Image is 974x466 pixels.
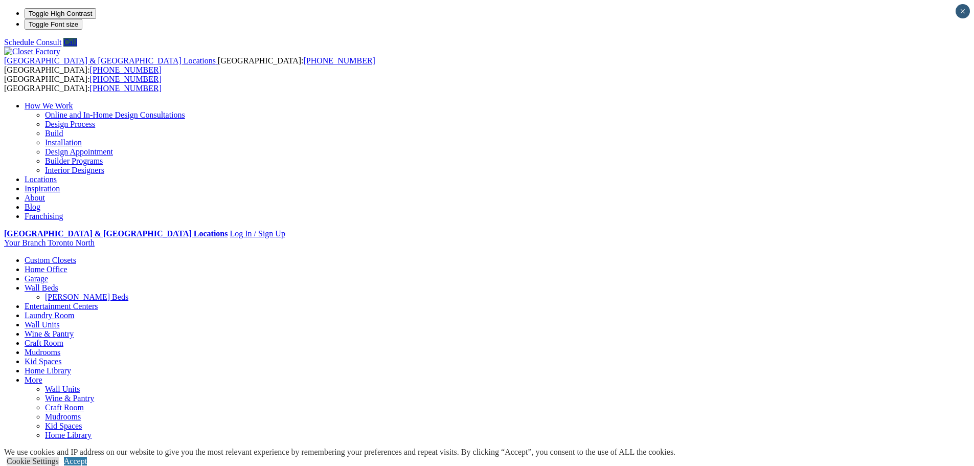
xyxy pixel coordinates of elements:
[29,20,78,28] span: Toggle Font size
[45,431,92,439] a: Home Library
[4,238,95,247] a: Your Branch Toronto North
[48,238,95,247] span: Toronto North
[45,293,128,301] a: [PERSON_NAME] Beds
[4,75,162,93] span: [GEOGRAPHIC_DATA]: [GEOGRAPHIC_DATA]:
[25,339,63,347] a: Craft Room
[25,302,98,310] a: Entertainment Centers
[4,47,60,56] img: Closet Factory
[45,120,95,128] a: Design Process
[25,375,42,384] a: More menu text will display only on big screen
[45,166,104,174] a: Interior Designers
[4,56,216,65] span: [GEOGRAPHIC_DATA] & [GEOGRAPHIC_DATA] Locations
[7,457,59,465] a: Cookie Settings
[90,65,162,74] a: [PHONE_NUMBER]
[64,457,87,465] a: Accept
[25,184,60,193] a: Inspiration
[25,203,40,211] a: Blog
[45,421,82,430] a: Kid Spaces
[25,256,76,264] a: Custom Closets
[45,110,185,119] a: Online and In-Home Design Consultations
[25,19,82,30] button: Toggle Font size
[25,348,60,357] a: Mudrooms
[45,385,80,393] a: Wall Units
[4,38,61,47] a: Schedule Consult
[4,448,675,457] div: We use cookies and IP address on our website to give you the most relevant experience by remember...
[25,274,48,283] a: Garage
[63,38,77,47] a: Call
[4,56,375,74] span: [GEOGRAPHIC_DATA]: [GEOGRAPHIC_DATA]:
[45,147,113,156] a: Design Appointment
[25,357,61,366] a: Kid Spaces
[25,329,74,338] a: Wine & Pantry
[25,212,63,220] a: Franchising
[25,193,45,202] a: About
[45,412,81,421] a: Mudrooms
[303,56,375,65] a: [PHONE_NUMBER]
[29,10,92,17] span: Toggle High Contrast
[45,129,63,138] a: Build
[25,320,59,329] a: Wall Units
[4,238,46,247] span: Your Branch
[45,394,94,403] a: Wine & Pantry
[90,84,162,93] a: [PHONE_NUMBER]
[45,157,103,165] a: Builder Programs
[25,366,71,375] a: Home Library
[25,311,74,320] a: Laundry Room
[25,283,58,292] a: Wall Beds
[230,229,285,238] a: Log In / Sign Up
[4,229,228,238] a: [GEOGRAPHIC_DATA] & [GEOGRAPHIC_DATA] Locations
[45,138,82,147] a: Installation
[25,265,67,274] a: Home Office
[90,75,162,83] a: [PHONE_NUMBER]
[25,8,96,19] button: Toggle High Contrast
[25,101,73,110] a: How We Work
[45,403,84,412] a: Craft Room
[25,175,57,184] a: Locations
[4,56,218,65] a: [GEOGRAPHIC_DATA] & [GEOGRAPHIC_DATA] Locations
[956,4,970,18] button: Close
